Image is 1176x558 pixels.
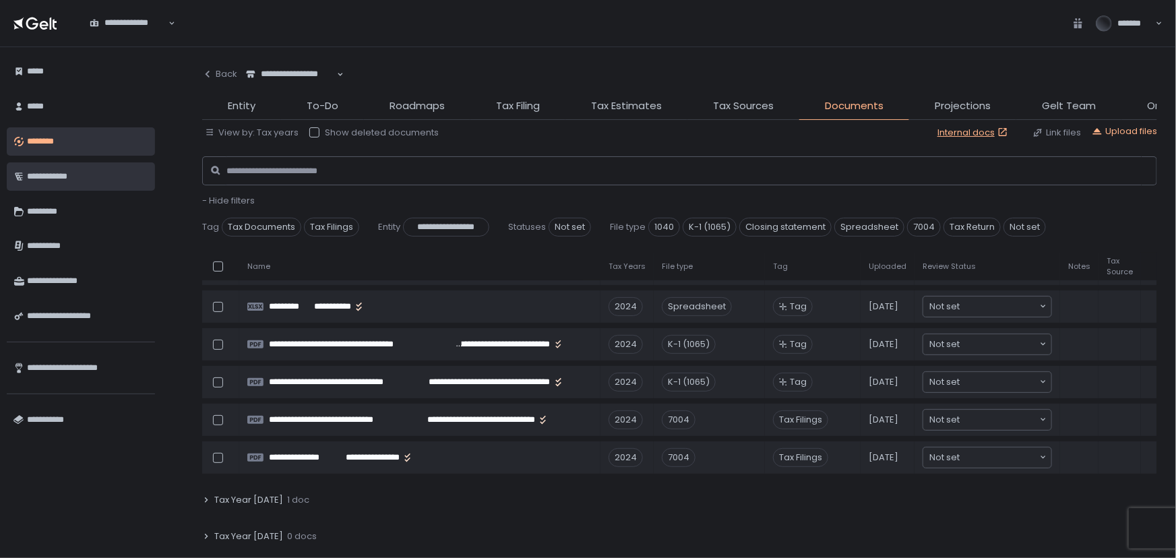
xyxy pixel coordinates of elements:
[790,301,807,313] span: Tag
[609,448,643,467] div: 2024
[609,373,643,392] div: 2024
[662,410,695,429] div: 7004
[869,338,898,350] span: [DATE]
[929,375,960,389] span: Not set
[960,375,1039,389] input: Search for option
[943,218,1001,237] span: Tax Return
[287,530,317,542] span: 0 docs
[378,221,400,233] span: Entity
[773,410,828,429] span: Tax Filings
[662,335,716,354] div: K-1 (1065)
[228,98,255,114] span: Entity
[662,373,716,392] div: K-1 (1065)
[609,335,643,354] div: 2024
[923,410,1051,430] div: Search for option
[591,98,662,114] span: Tax Estimates
[648,218,680,237] span: 1040
[222,218,301,237] span: Tax Documents
[739,218,832,237] span: Closing statement
[205,127,299,139] button: View by: Tax years
[609,261,646,272] span: Tax Years
[869,452,898,464] span: [DATE]
[609,297,643,316] div: 2024
[907,218,941,237] span: 7004
[790,338,807,350] span: Tag
[609,410,643,429] div: 2024
[246,80,336,94] input: Search for option
[202,68,237,80] div: Back
[202,221,219,233] span: Tag
[960,300,1039,313] input: Search for option
[929,451,960,464] span: Not set
[202,195,255,207] button: - Hide filters
[662,261,693,272] span: File type
[869,414,898,426] span: [DATE]
[929,300,960,313] span: Not set
[1068,261,1090,272] span: Notes
[929,413,960,427] span: Not set
[773,448,828,467] span: Tax Filings
[237,61,344,89] div: Search for option
[935,98,991,114] span: Projections
[81,9,175,38] div: Search for option
[1003,218,1046,237] span: Not set
[247,261,270,272] span: Name
[304,218,359,237] span: Tax Filings
[683,218,737,237] span: K-1 (1065)
[790,376,807,388] span: Tag
[869,376,898,388] span: [DATE]
[923,297,1051,317] div: Search for option
[202,194,255,207] span: - Hide filters
[929,338,960,351] span: Not set
[869,301,898,313] span: [DATE]
[214,494,283,506] span: Tax Year [DATE]
[390,98,445,114] span: Roadmaps
[287,494,309,506] span: 1 doc
[960,338,1039,351] input: Search for option
[1032,127,1081,139] button: Link files
[307,98,338,114] span: To-Do
[834,218,904,237] span: Spreadsheet
[960,451,1039,464] input: Search for option
[1092,125,1157,137] button: Upload files
[923,447,1051,468] div: Search for option
[937,127,1011,139] a: Internal docs
[923,261,976,272] span: Review Status
[960,413,1039,427] input: Search for option
[1042,98,1096,114] span: Gelt Team
[662,297,732,316] div: Spreadsheet
[713,98,774,114] span: Tax Sources
[90,29,167,42] input: Search for option
[869,261,906,272] span: Uploaded
[923,372,1051,392] div: Search for option
[773,261,788,272] span: Tag
[202,61,237,88] button: Back
[549,218,591,237] span: Not set
[496,98,540,114] span: Tax Filing
[610,221,646,233] span: File type
[214,530,283,542] span: Tax Year [DATE]
[508,221,546,233] span: Statuses
[662,448,695,467] div: 7004
[923,334,1051,354] div: Search for option
[825,98,884,114] span: Documents
[1107,256,1133,276] span: Tax Source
